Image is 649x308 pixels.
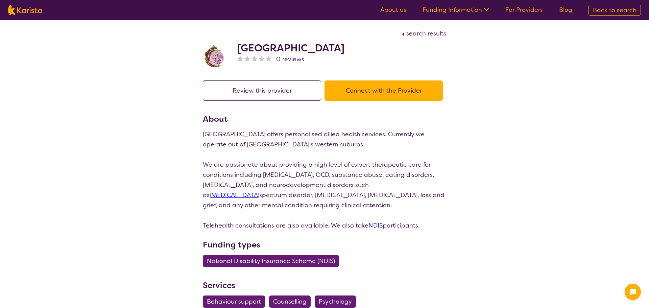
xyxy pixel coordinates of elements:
span: Back to search [593,6,636,14]
span: search results [406,29,446,38]
span: Behaviour support [207,295,261,308]
a: Behaviour support [203,298,269,306]
a: Connect with the Provider [324,87,446,95]
span: Counselling [273,295,307,308]
span: 0 reviews [276,54,304,64]
span: Psychology [319,295,352,308]
img: nonereviewstar [237,55,243,61]
img: nonereviewstar [244,55,250,61]
img: nonereviewstar [251,55,257,61]
h3: Services [203,279,446,291]
img: nonereviewstar [259,55,264,61]
img: rfp8ty096xuptqd48sbm.jpg [203,44,230,71]
a: Psychology [315,298,360,306]
img: nonereviewstar [266,55,271,61]
a: Funding Information [423,6,489,14]
a: NDIS [368,221,383,230]
h2: [GEOGRAPHIC_DATA] [237,42,344,54]
a: Blog [559,6,572,14]
a: For Providers [505,6,543,14]
p: [GEOGRAPHIC_DATA] offers personalised allied health services. Currently we operate out of [GEOGRA... [203,129,446,149]
a: National Disability Insurance Scheme (NDIS) [203,257,343,265]
p: Telehealth consultations are also available. We also take participants. [203,220,446,231]
button: Connect with the Provider [324,80,443,101]
button: Review this provider [203,80,321,101]
a: About us [380,6,406,14]
a: Counselling [269,298,315,306]
a: [MEDICAL_DATA] [210,191,259,199]
a: search results [400,29,446,38]
a: Back to search [588,5,641,16]
p: We are passionate about providing a high level of expert therapeutic care for conditions includin... [203,160,446,210]
a: Review this provider [203,87,324,95]
img: Karista logo [8,5,42,15]
h3: About [203,113,446,125]
h3: Funding types [203,239,446,251]
span: National Disability Insurance Scheme (NDIS) [207,255,335,267]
